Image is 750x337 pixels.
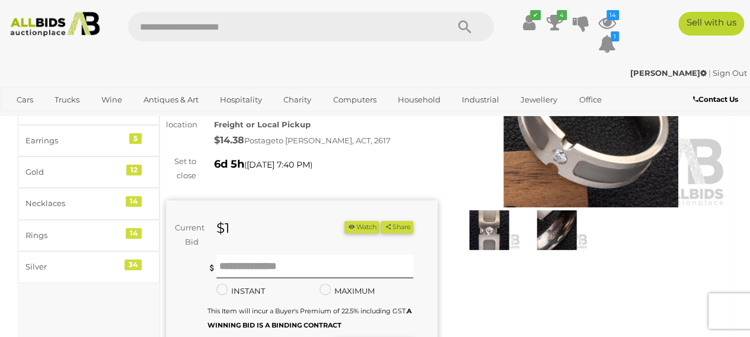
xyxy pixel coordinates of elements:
[381,221,413,233] button: Share
[157,155,205,182] div: Set to close
[390,90,448,110] a: Household
[216,284,265,298] label: INSTANT
[325,90,384,110] a: Computers
[455,33,727,207] img: Titanium Mens Wedding/dress Ring with Cubic Zirconia, Size Y, 4.35 Grams - as New
[693,93,741,106] a: Contact Us
[557,10,567,20] i: 4
[546,12,564,33] a: 4
[530,10,541,20] i: ✔
[166,221,208,249] div: Current Bid
[244,160,312,169] span: ( )
[708,68,711,78] span: |
[125,259,142,270] div: 34
[520,12,538,33] a: ✔
[214,134,244,146] strong: $14.38
[344,221,379,233] button: Watch
[18,125,159,156] a: Earrings 5
[630,68,707,78] strong: [PERSON_NAME]
[129,133,142,144] div: 5
[611,31,619,41] i: 1
[458,210,520,250] img: Titanium Mens Wedding/dress Ring with Cubic Zirconia, Size Y, 4.35 Grams - as New
[25,197,123,210] div: Necklaces
[55,110,154,129] a: [GEOGRAPHIC_DATA]
[126,228,142,239] div: 14
[630,68,708,78] a: [PERSON_NAME]
[157,104,205,132] div: Item location
[713,68,747,78] a: Sign Out
[18,220,159,251] a: Rings 14
[212,90,270,110] a: Hospitality
[598,12,616,33] a: 14
[435,12,494,41] button: Search
[607,10,619,20] i: 14
[214,158,244,171] strong: 6d 5h
[18,156,159,188] a: Gold 12
[678,12,744,36] a: Sell with us
[25,165,123,179] div: Gold
[208,307,411,329] b: A WINNING BID IS A BINDING CONTRACT
[320,284,375,298] label: MAXIMUM
[93,90,129,110] a: Wine
[247,159,310,170] span: [DATE] 7:40 PM
[18,188,159,219] a: Necklaces 14
[18,251,159,283] a: Silver 34
[25,134,123,147] div: Earrings
[526,210,588,250] img: Titanium Mens Wedding/dress Ring with Cubic Zirconia, Size Y, 4.35 Grams - as New
[9,110,49,129] a: Sports
[9,90,41,110] a: Cars
[693,95,738,104] b: Contact Us
[5,12,104,37] img: Allbids.com.au
[208,307,411,329] small: This Item will incur a Buyer's Premium of 22.5% including GST.
[25,260,123,274] div: Silver
[47,90,87,110] a: Trucks
[598,33,616,54] a: 1
[214,120,311,129] strong: Freight or Local Pickup
[214,132,437,149] div: Postage
[126,196,142,207] div: 14
[276,90,319,110] a: Charity
[513,90,565,110] a: Jewellery
[216,220,229,236] strong: $1
[276,136,391,145] span: to [PERSON_NAME], ACT, 2617
[25,229,123,242] div: Rings
[136,90,206,110] a: Antiques & Art
[454,90,507,110] a: Industrial
[344,221,379,233] li: Watch this item
[126,165,142,175] div: 12
[571,90,609,110] a: Office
